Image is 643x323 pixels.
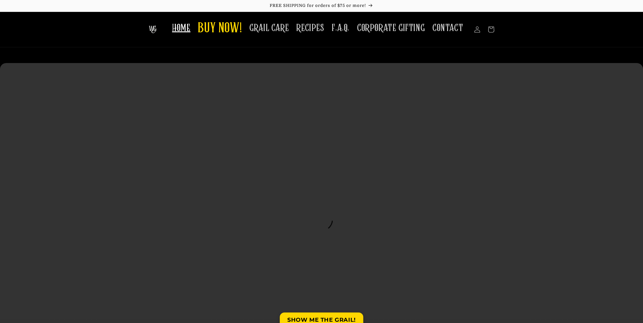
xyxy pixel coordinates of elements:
p: FREE SHIPPING for orders of $75 or more! [6,3,637,8]
a: GRAIL CARE [246,18,293,38]
span: CONTACT [432,22,463,34]
a: HOME [168,18,194,38]
span: CORPORATE GIFTING [357,22,425,34]
a: F.A.Q. [328,18,353,38]
span: BUY NOW! [198,20,242,37]
img: The Whiskey Grail [149,26,157,33]
span: HOME [172,22,190,34]
span: F.A.Q. [332,22,349,34]
a: RECIPES [293,18,328,38]
span: RECIPES [296,22,324,34]
a: BUY NOW! [194,16,246,41]
a: CONTACT [429,18,467,38]
a: CORPORATE GIFTING [353,18,429,38]
span: GRAIL CARE [249,22,289,34]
